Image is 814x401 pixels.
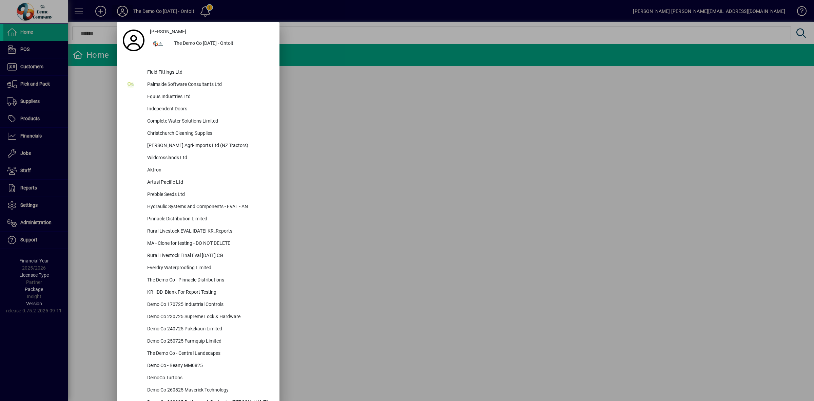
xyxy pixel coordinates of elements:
[120,225,276,238] button: Rural Livestock EVAL [DATE] KR_Reports
[142,115,276,128] div: Complete Water Solutions Limited
[120,299,276,311] button: Demo Co 170725 Industrial Controls
[120,140,276,152] button: [PERSON_NAME] Agri-Imports Ltd (NZ Tractors)
[120,238,276,250] button: MA - Clone for testing - DO NOT DELETE
[142,348,276,360] div: The Demo Co - Central Landscapes
[142,225,276,238] div: Rural Livestock EVAL [DATE] KR_Reports
[120,372,276,384] button: DemoCo Turtons
[147,25,276,38] a: [PERSON_NAME]
[142,311,276,323] div: Demo Co 230725 Supreme Lock & Hardware
[120,67,276,79] button: Fluid Fittings Ltd
[142,103,276,115] div: Independent Doors
[120,128,276,140] button: Christchurch Cleaning Supplies
[120,335,276,348] button: Demo Co 250725 Farmquip Limited
[120,213,276,225] button: Pinnacle Distribution Limited
[142,189,276,201] div: Prebble Seeds Ltd
[142,274,276,287] div: The Demo Co - Pinnacle Distributions
[142,238,276,250] div: MA - Clone for testing - DO NOT DELETE
[142,384,276,397] div: Demo Co 260825 Maverick Technology
[120,360,276,372] button: Demo Co - Beany MM0825
[120,103,276,115] button: Independent Doors
[120,79,276,91] button: Palmside Software Consultants Ltd
[120,384,276,397] button: Demo Co 260825 Maverick Technology
[120,189,276,201] button: Prebble Seeds Ltd
[142,79,276,91] div: Palmside Software Consultants Ltd
[142,287,276,299] div: KR_IDD_Blank For Report Testing
[142,128,276,140] div: Christchurch Cleaning Supplies
[142,372,276,384] div: DemoCo Turtons
[142,262,276,274] div: Everdry Waterproofing Limited
[142,213,276,225] div: Pinnacle Distribution Limited
[142,201,276,213] div: Hydraulic Systems and Components - EVAL - AN
[142,140,276,152] div: [PERSON_NAME] Agri-Imports Ltd (NZ Tractors)
[120,250,276,262] button: Rural Livestock FInal Eval [DATE] CG
[142,67,276,79] div: Fluid Fittings Ltd
[169,38,276,50] div: The Demo Co [DATE] - Ontoit
[142,152,276,164] div: Wildcrosslands Ltd
[120,262,276,274] button: Everdry Waterproofing Limited
[120,164,276,177] button: Aktron
[142,164,276,177] div: Aktron
[120,274,276,287] button: The Demo Co - Pinnacle Distributions
[142,250,276,262] div: Rural Livestock FInal Eval [DATE] CG
[120,115,276,128] button: Complete Water Solutions Limited
[142,360,276,372] div: Demo Co - Beany MM0825
[142,91,276,103] div: Equus Industries Ltd
[147,38,276,50] button: The Demo Co [DATE] - Ontoit
[120,201,276,213] button: Hydraulic Systems and Components - EVAL - AN
[142,323,276,335] div: Demo Co 240725 Pukekauri Limited
[120,177,276,189] button: Artusi Pacific Ltd
[142,177,276,189] div: Artusi Pacific Ltd
[142,335,276,348] div: Demo Co 250725 Farmquip Limited
[120,323,276,335] button: Demo Co 240725 Pukekauri Limited
[150,28,186,35] span: [PERSON_NAME]
[120,152,276,164] button: Wildcrosslands Ltd
[142,299,276,311] div: Demo Co 170725 Industrial Controls
[120,348,276,360] button: The Demo Co - Central Landscapes
[120,34,147,47] a: Profile
[120,287,276,299] button: KR_IDD_Blank For Report Testing
[120,311,276,323] button: Demo Co 230725 Supreme Lock & Hardware
[120,91,276,103] button: Equus Industries Ltd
